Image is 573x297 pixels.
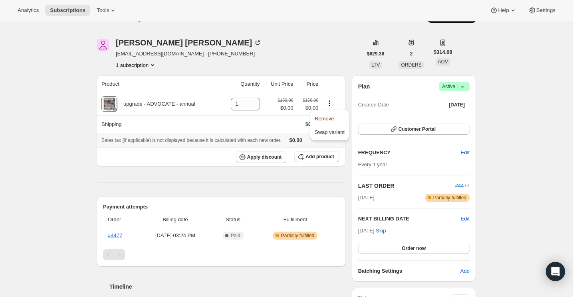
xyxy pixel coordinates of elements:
div: Open Intercom Messenger [546,262,565,281]
button: Product actions [323,99,336,108]
h2: Payment attempts [103,203,339,211]
span: Sales tax (if applicable) is not displayed because it is calculated with each new order. [101,138,282,143]
span: Skip [376,227,386,235]
span: Add product [305,153,334,160]
span: Edit [461,149,470,157]
span: Paid [231,232,240,239]
h6: Batching Settings [358,267,460,275]
div: upgrade - ADVOCATE - annual [117,100,195,108]
span: Apply discount [247,154,282,160]
button: [DATE] [444,99,470,110]
nav: Pagination [103,249,339,260]
button: 2 [405,48,418,59]
button: Help [485,5,521,16]
span: Tools [97,7,109,14]
button: Add [456,265,474,277]
div: [PERSON_NAME] [PERSON_NAME] [116,39,262,47]
button: Subscriptions [45,5,90,16]
span: $0.00 [278,104,293,112]
th: Price [295,75,321,93]
span: Billing date [141,216,210,224]
span: LTV [371,62,380,68]
span: Status [214,216,252,224]
h2: Timeline [109,283,345,291]
button: Edit [456,146,474,159]
span: $0.00 [289,137,303,143]
h2: FREQUENCY [358,149,461,157]
button: Remove [312,112,347,125]
h2: NEXT BILLING DATE [358,215,461,223]
th: Shipping [97,115,220,133]
span: Settings [536,7,555,14]
span: [DATE] [449,102,465,108]
span: Customer Portal [399,126,436,132]
button: Customer Portal [358,124,470,135]
button: Product actions [116,61,157,69]
span: Partially fulfilled [433,195,466,201]
span: Amberly Deavours [97,39,109,51]
h2: LAST ORDER [358,182,455,190]
span: $629.36 [367,51,384,57]
button: #4477 [455,182,470,190]
span: [DATE] · 03:24 PM [141,232,210,240]
span: Help [498,7,509,14]
button: $629.36 [362,48,389,59]
th: Order [103,211,139,228]
a: #4477 [108,232,122,238]
span: Remove [315,116,334,122]
button: Add product [294,151,339,162]
button: Order now [358,243,470,254]
button: Swap variant [312,126,347,138]
h2: Plan [358,83,370,90]
img: product img [101,96,117,112]
span: Partially fulfilled [281,232,314,239]
button: Settings [523,5,560,16]
th: Product [97,75,220,93]
button: Skip [371,224,391,237]
span: Fulfillment [256,216,334,224]
button: Analytics [13,5,44,16]
button: Tools [92,5,122,16]
span: | [457,83,458,90]
span: Add [460,267,470,275]
a: #4477 [455,183,470,189]
span: Active [442,83,466,90]
small: $150.00 [303,98,318,102]
small: $150.00 [278,98,293,102]
span: Swap variant [315,129,345,135]
span: Subscriptions [50,7,85,14]
span: Created Date [358,101,389,109]
span: 2 [410,51,413,57]
span: [DATE] [358,194,375,202]
span: $314.68 [434,48,452,56]
span: [EMAIL_ADDRESS][DOMAIN_NAME] · [PHONE_NUMBER] [116,50,262,58]
span: Every 1 year [358,161,387,167]
th: Quantity [220,75,262,93]
span: ORDERS [401,62,421,68]
span: [DATE] · [358,228,386,234]
span: $0.00 [305,121,319,127]
button: Edit [461,215,470,223]
span: AOV [438,59,448,65]
th: Unit Price [262,75,296,93]
span: Analytics [18,7,39,14]
span: Order now [402,245,426,252]
button: Apply discount [236,151,287,163]
span: $0.00 [298,104,318,112]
